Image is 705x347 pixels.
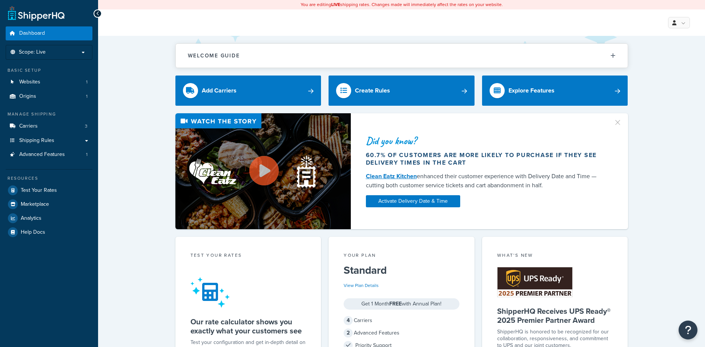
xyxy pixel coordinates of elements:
a: Activate Delivery Date & Time [366,195,460,207]
div: enhanced their customer experience with Delivery Date and Time — cutting both customer service ti... [366,172,604,190]
span: Carriers [19,123,38,130]
span: Marketplace [21,201,49,208]
div: Advanced Features [344,328,459,338]
button: Open Resource Center [679,321,697,339]
span: Test Your Rates [21,187,57,194]
a: Marketplace [6,197,92,211]
a: Add Carriers [175,76,321,106]
b: LIVE [331,1,340,8]
a: Help Docs [6,225,92,239]
a: Shipping Rules [6,134,92,148]
img: Video thumbnail [175,113,351,229]
div: 60.7% of customers are more likely to purchase if they see delivery times in the cart [366,151,604,167]
div: Did you know? [366,136,604,146]
div: Basic Setup [6,67,92,74]
a: Create Rules [329,76,475,106]
a: Dashboard [6,26,92,40]
h5: Our rate calculator shows you exactly what your customers see [190,317,306,335]
span: Help Docs [21,229,45,236]
div: What's New [497,252,613,261]
a: Test Your Rates [6,184,92,197]
span: Origins [19,93,36,100]
a: Analytics [6,211,92,225]
span: Analytics [21,215,41,222]
div: Manage Shipping [6,111,92,117]
li: Advanced Features [6,148,92,162]
span: Advanced Features [19,151,65,158]
li: Carriers [6,119,92,133]
span: 2 [344,328,353,338]
span: 1 [86,151,88,158]
span: 3 [85,123,88,130]
h5: ShipperHQ Receives UPS Ready® 2025 Premier Partner Award [497,307,613,325]
div: Explore Features [508,85,554,96]
span: Shipping Rules [19,137,54,144]
a: Explore Features [482,76,628,106]
span: Scope: Live [19,49,46,56]
strong: FREE [389,300,402,308]
div: Get 1 Month with Annual Plan! [344,298,459,310]
div: Create Rules [355,85,390,96]
span: Websites [19,79,40,85]
div: Carriers [344,315,459,326]
div: Your Plan [344,252,459,261]
h5: Standard [344,264,459,276]
a: View Plan Details [344,282,379,289]
a: Websites1 [6,75,92,89]
li: Websites [6,75,92,89]
button: Welcome Guide [176,44,628,68]
span: Dashboard [19,30,45,37]
div: Test your rates [190,252,306,261]
a: Clean Eatz Kitchen [366,172,417,180]
a: Carriers3 [6,119,92,133]
h2: Welcome Guide [188,53,240,59]
span: 4 [344,316,353,325]
div: Add Carriers [202,85,237,96]
a: Origins1 [6,89,92,103]
span: 1 [86,93,88,100]
div: Resources [6,175,92,182]
span: 1 [86,79,88,85]
a: Advanced Features1 [6,148,92,162]
li: Origins [6,89,92,103]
